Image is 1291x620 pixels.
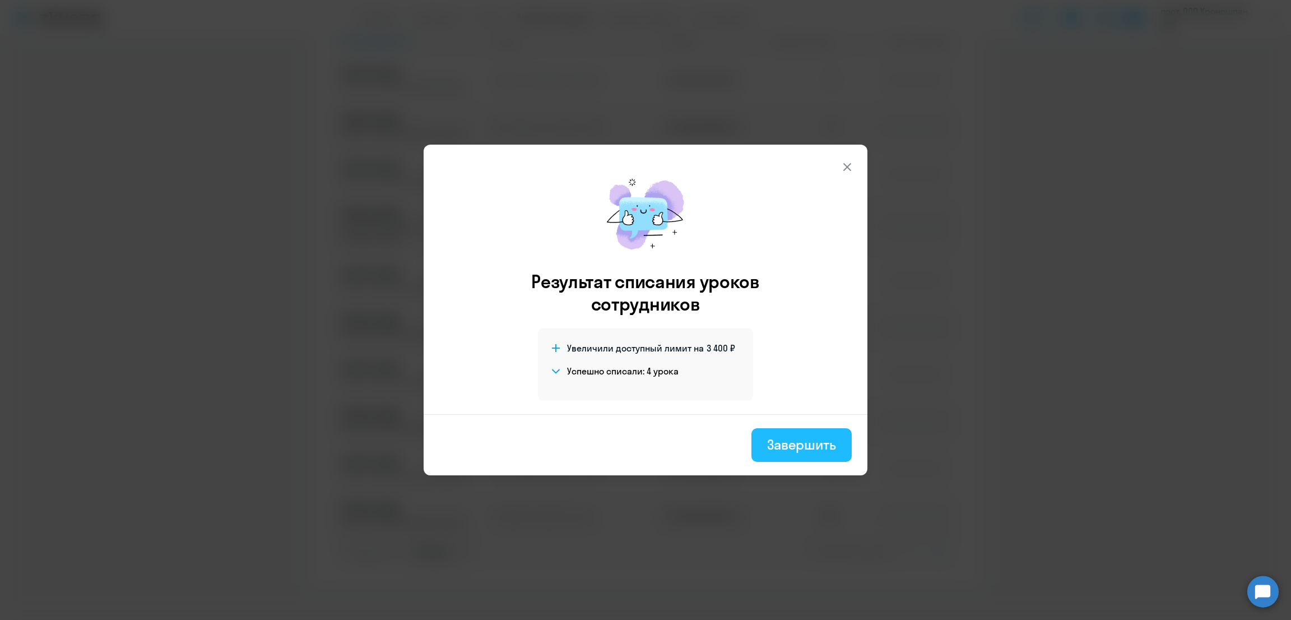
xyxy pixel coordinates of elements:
span: 3 400 ₽ [707,342,735,354]
div: Завершить [767,436,836,454]
h3: Результат списания уроков сотрудников [516,270,775,315]
img: mirage-message.png [595,167,696,261]
button: Завершить [751,428,852,462]
span: Увеличили доступный лимит на [567,342,704,354]
h4: Успешно списали: 4 урока [567,365,679,377]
